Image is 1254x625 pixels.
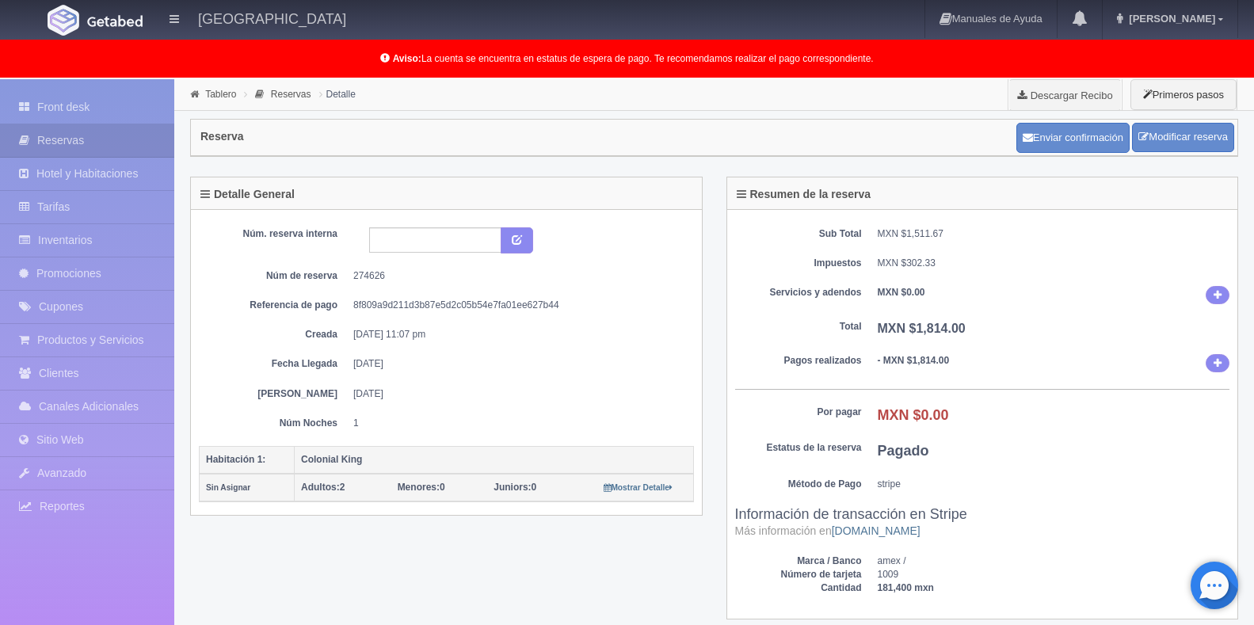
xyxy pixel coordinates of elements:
[735,478,862,491] dt: Método de Pago
[398,482,440,493] strong: Menores:
[878,322,966,335] b: MXN $1,814.00
[735,257,862,270] dt: Impuestos
[735,354,862,368] dt: Pagos realizados
[878,355,950,366] b: - MXN $1,814.00
[878,407,949,423] b: MXN $0.00
[735,227,862,241] dt: Sub Total
[735,568,862,581] dt: Número de tarjeta
[832,524,920,537] a: [DOMAIN_NAME]
[1132,123,1234,152] a: Modificar reserva
[1130,79,1237,110] button: Primeros pasos
[735,507,1230,539] h3: Información de transacción en Stripe
[211,387,337,401] dt: [PERSON_NAME]
[211,357,337,371] dt: Fecha Llegada
[353,299,682,312] dd: 8f809a9d211d3b87e5d2c05b54e7fa01ee627b44
[735,554,862,568] dt: Marca / Banco
[353,269,682,283] dd: 274626
[198,8,346,28] h4: [GEOGRAPHIC_DATA]
[878,582,934,593] b: 181,400 mxn
[735,524,920,537] small: Más información en
[206,454,265,465] b: Habitación 1:
[301,482,340,493] strong: Adultos:
[1125,13,1215,25] span: [PERSON_NAME]
[878,443,929,459] b: Pagado
[206,483,250,492] small: Sin Asignar
[353,417,682,430] dd: 1
[353,387,682,401] dd: [DATE]
[878,287,925,298] b: MXN $0.00
[211,299,337,312] dt: Referencia de pago
[301,482,345,493] span: 2
[398,482,445,493] span: 0
[211,269,337,283] dt: Núm de reserva
[735,406,862,419] dt: Por pagar
[735,286,862,299] dt: Servicios y adendos
[735,581,862,595] dt: Cantidad
[604,483,673,492] small: Mostrar Detalle
[87,15,143,27] img: Getabed
[200,131,244,143] h4: Reserva
[211,417,337,430] dt: Núm Noches
[878,227,1230,241] dd: MXN $1,511.67
[878,257,1230,270] dd: MXN $302.33
[211,227,337,241] dt: Núm. reserva interna
[205,89,236,100] a: Tablero
[211,328,337,341] dt: Creada
[735,441,862,455] dt: Estatus de la reserva
[353,328,682,341] dd: [DATE] 11:07 pm
[735,320,862,333] dt: Total
[1008,79,1122,111] a: Descargar Recibo
[48,5,79,36] img: Getabed
[1016,123,1130,153] button: Enviar confirmación
[295,446,694,474] th: Colonial King
[353,357,682,371] dd: [DATE]
[604,482,673,493] a: Mostrar Detalle
[878,554,1230,568] dd: amex /
[737,189,871,200] h4: Resumen de la reserva
[494,482,536,493] span: 0
[878,568,1230,581] dd: 1009
[200,189,295,200] h4: Detalle General
[315,86,360,101] li: Detalle
[393,53,421,64] b: Aviso:
[271,89,311,100] a: Reservas
[878,478,1230,491] dd: stripe
[494,482,531,493] strong: Juniors:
